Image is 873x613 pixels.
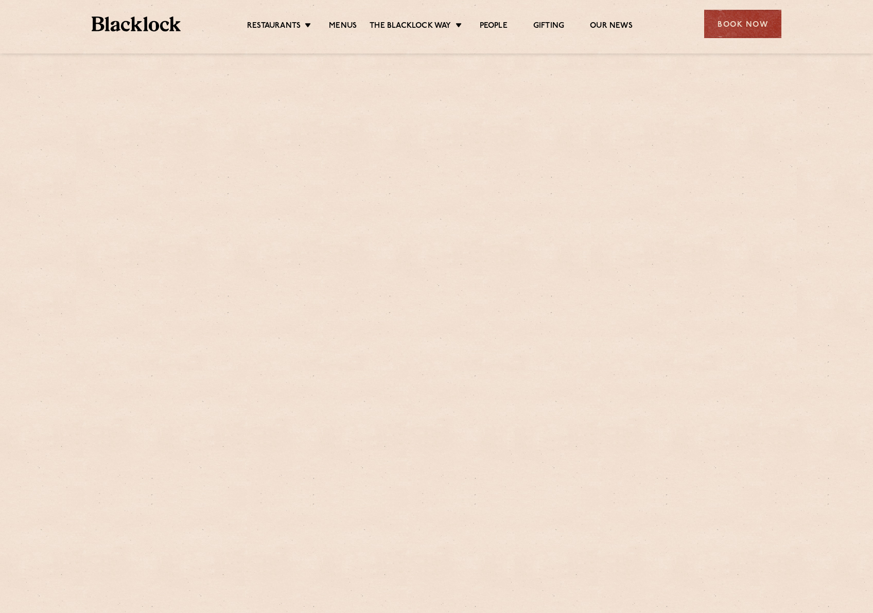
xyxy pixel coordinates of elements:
img: BL_Textured_Logo-footer-cropped.svg [92,16,181,31]
a: Restaurants [247,21,301,32]
a: Our News [590,21,633,32]
a: The Blacklock Way [370,21,451,32]
div: Book Now [704,10,781,38]
a: Gifting [533,21,564,32]
a: People [480,21,508,32]
a: Menus [329,21,357,32]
